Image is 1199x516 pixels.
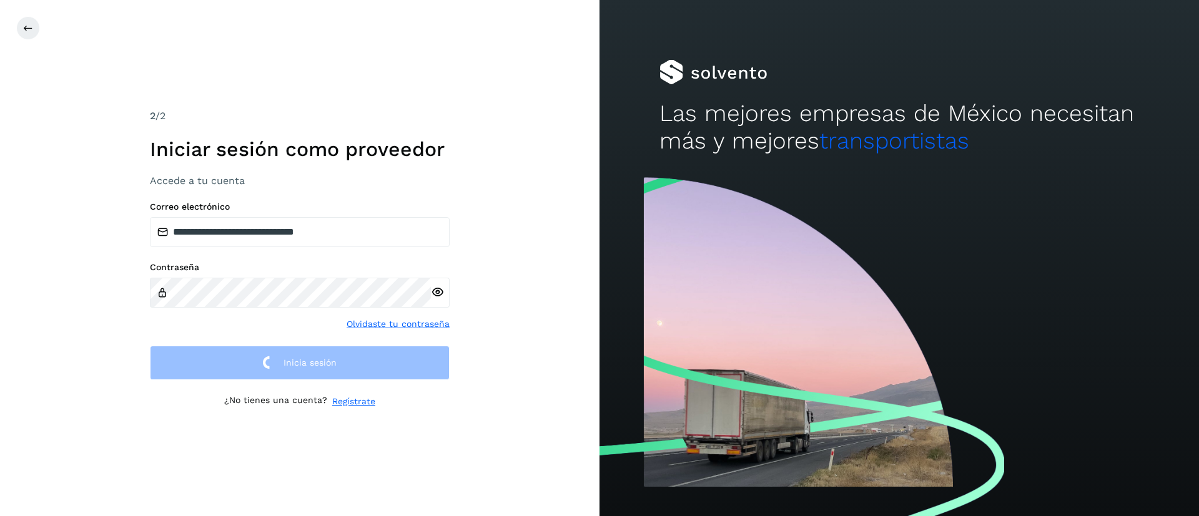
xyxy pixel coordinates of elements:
h1: Iniciar sesión como proveedor [150,137,450,161]
span: transportistas [819,127,969,154]
div: /2 [150,109,450,124]
h3: Accede a tu cuenta [150,175,450,187]
a: Olvidaste tu contraseña [347,318,450,331]
span: 2 [150,110,155,122]
label: Contraseña [150,262,450,273]
h2: Las mejores empresas de México necesitan más y mejores [659,100,1139,155]
p: ¿No tienes una cuenta? [224,395,327,408]
span: Inicia sesión [284,358,337,367]
a: Regístrate [332,395,375,408]
label: Correo electrónico [150,202,450,212]
button: Inicia sesión [150,346,450,380]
